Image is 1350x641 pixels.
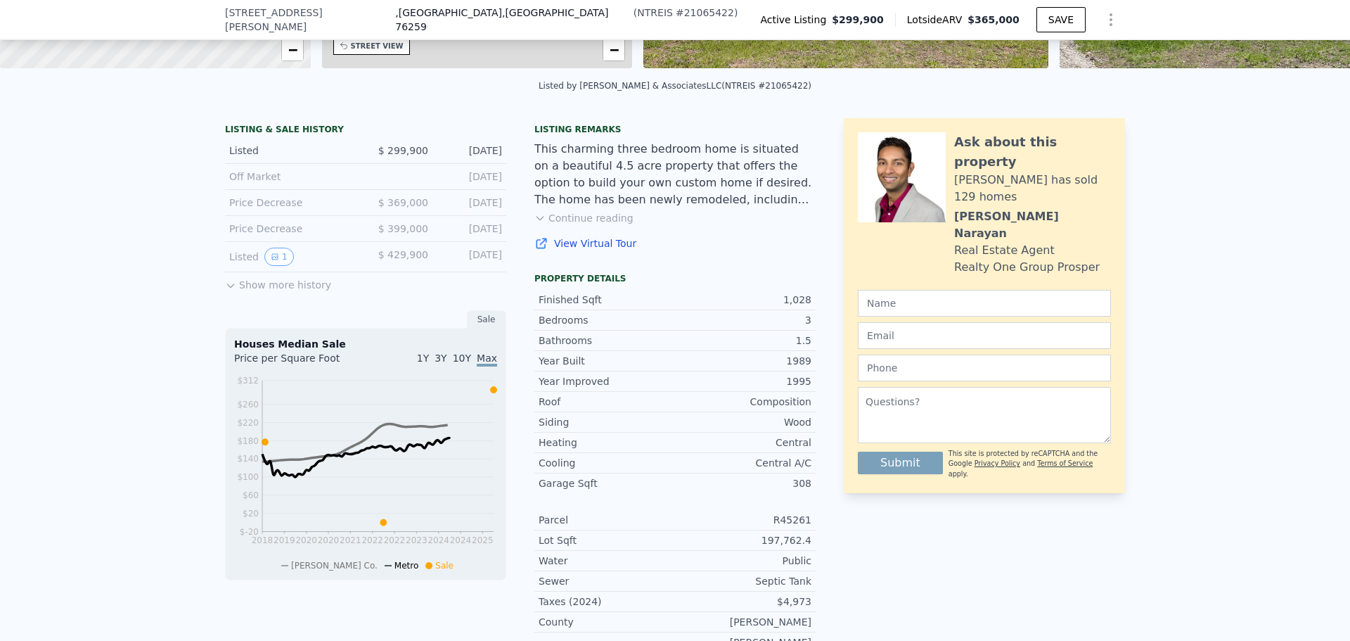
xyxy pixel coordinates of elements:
div: Year Built [539,354,675,368]
div: [PERSON_NAME] Narayan [954,208,1111,242]
div: Listed [229,144,354,158]
span: , [GEOGRAPHIC_DATA] [395,6,631,34]
tspan: 2024 [427,535,449,545]
a: Privacy Policy [975,459,1020,467]
tspan: $220 [237,418,259,428]
span: − [288,41,297,58]
div: [DATE] [439,196,502,210]
span: − [610,41,619,58]
div: Garage Sqft [539,476,675,490]
span: $365,000 [967,14,1020,25]
tspan: $260 [237,400,259,410]
tspan: 2018 [252,535,274,545]
div: Water [539,554,675,568]
span: $ 369,000 [378,197,428,208]
span: 10Y [453,353,471,364]
div: Price Decrease [229,222,354,236]
div: Lot Sqft [539,533,675,547]
tspan: 2020 [318,535,340,545]
span: , [GEOGRAPHIC_DATA] 76259 [395,7,608,32]
span: Lotside ARV [907,13,967,27]
div: Ask about this property [954,132,1111,172]
a: Zoom out [282,39,303,61]
span: 3Y [435,353,446,364]
tspan: 2019 [274,535,295,545]
div: County [539,615,675,629]
div: Sewer [539,574,675,588]
tspan: $140 [237,454,259,464]
tspan: 2022 [384,535,406,545]
span: [STREET_ADDRESS][PERSON_NAME] [225,6,395,34]
span: $ 299,900 [378,145,428,156]
tspan: $312 [237,376,259,386]
div: R45261 [675,513,811,527]
button: View historical data [264,248,294,266]
tspan: 2021 [340,535,361,545]
tspan: $100 [237,472,259,482]
div: ( ) [634,6,738,20]
div: Finished Sqft [539,293,675,307]
div: Sale [467,310,506,329]
span: $ 399,000 [378,223,428,234]
a: Terms of Service [1037,459,1093,467]
div: [DATE] [439,222,502,236]
div: Bathrooms [539,334,675,348]
tspan: $-20 [240,527,259,537]
div: Real Estate Agent [954,242,1055,259]
div: 308 [675,476,811,490]
div: Property details [534,273,816,284]
div: 197,762.4 [675,533,811,547]
div: Cooling [539,456,675,470]
div: 1,028 [675,293,811,307]
span: Sale [435,561,454,571]
div: [PERSON_NAME] has sold 129 homes [954,172,1111,205]
div: STREET VIEW [351,41,404,51]
tspan: 2025 [472,535,494,545]
button: Submit [858,452,943,474]
div: Off Market [229,170,354,184]
button: Continue reading [534,211,634,225]
div: Listing remarks [534,124,816,135]
span: Active Listing [760,13,832,27]
div: Public [675,554,811,568]
div: Siding [539,415,675,429]
tspan: $60 [243,490,259,500]
span: # 21065422 [676,7,734,18]
div: This site is protected by reCAPTCHA and the Google and apply. [949,449,1111,479]
button: Show Options [1097,6,1125,34]
button: Show more history [225,272,331,292]
tspan: $20 [243,509,259,519]
div: Roof [539,395,675,409]
span: $ 429,900 [378,249,428,260]
span: Metro [394,561,418,571]
span: $299,900 [832,13,884,27]
div: Year Improved [539,374,675,388]
tspan: 2020 [295,535,317,545]
div: 3 [675,313,811,327]
div: Heating [539,436,675,450]
a: View Virtual Tour [534,236,816,250]
div: Parcel [539,513,675,527]
div: [DATE] [439,144,502,158]
div: Central A/C [675,456,811,470]
div: [PERSON_NAME] [675,615,811,629]
span: [PERSON_NAME] Co. [291,561,378,571]
input: Email [858,322,1111,349]
input: Name [858,290,1111,317]
button: SAVE [1036,7,1086,32]
div: 1.5 [675,334,811,348]
span: NTREIS [637,7,673,18]
div: LISTING & SALE HISTORY [225,124,506,138]
div: $4,973 [675,595,811,609]
div: This charming three bedroom home is situated on a beautiful 4.5 acre property that offers the opt... [534,141,816,208]
div: Taxes (2024) [539,595,675,609]
div: Bedrooms [539,313,675,327]
div: Listed by [PERSON_NAME] & AssociatesLLC (NTREIS #21065422) [539,81,811,91]
div: Septic Tank [675,574,811,588]
span: Max [477,353,497,367]
span: 1Y [417,353,429,364]
div: 1995 [675,374,811,388]
tspan: 2023 [406,535,427,545]
div: Houses Median Sale [234,337,497,351]
input: Phone [858,355,1111,381]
